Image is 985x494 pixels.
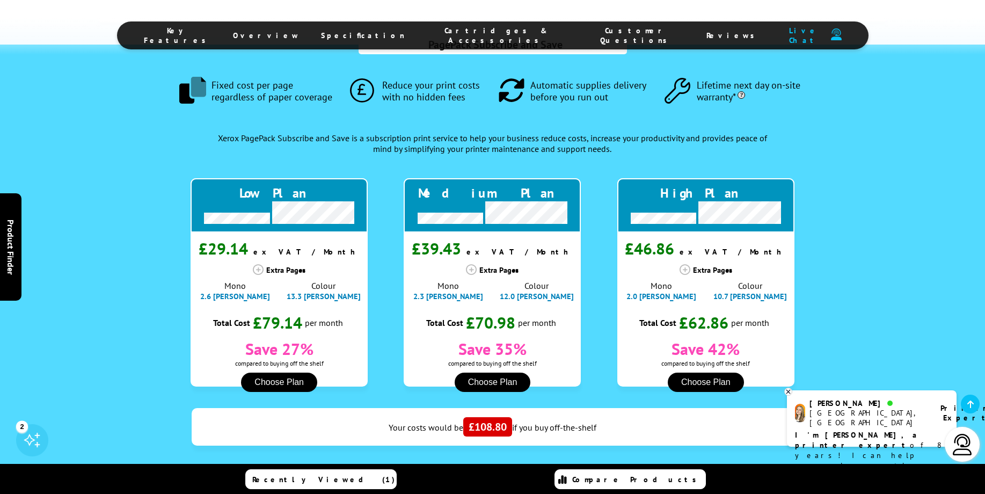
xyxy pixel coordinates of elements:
[404,264,581,275] div: Extra Pages
[466,247,573,257] span: ex VAT / Month
[197,416,787,438] div: Your costs would be if you buy off-the-shelf
[211,79,338,103] span: Fixed cost per page regardless of paper coverage
[144,26,211,45] span: Key Features
[448,359,537,367] span: compared to buying off the shelf
[437,280,459,291] span: Mono
[524,280,549,291] span: Colour
[680,247,786,257] span: ex VAT / Month
[253,247,360,257] span: ex VAT / Month
[233,31,300,40] span: Overview
[731,318,769,327] span: per month
[668,373,744,392] button: Choose Plan
[795,430,920,450] b: I'm [PERSON_NAME], a printer expert
[738,280,762,291] span: Colour
[572,475,702,484] span: Compare Products
[639,317,676,328] span: Total Cost
[466,312,515,333] span: £70.98
[197,185,361,201] div: Low Plan
[530,79,652,103] span: Automatic supplies delivery before you run out
[809,408,927,427] div: [GEOGRAPHIC_DATA], [GEOGRAPHIC_DATA]
[448,338,537,359] span: Save 35%
[213,317,250,328] span: Total Cost
[809,398,927,408] div: [PERSON_NAME]
[697,79,806,103] span: Lifetime next day on-site warranty*
[245,469,397,489] a: Recently Viewed (1)
[661,338,750,359] span: Save 42%
[305,318,343,327] span: per month
[413,291,483,301] span: 2.3 [PERSON_NAME]
[253,312,302,333] span: £79.14
[199,238,248,259] span: £29.14
[624,185,788,201] div: High Plan
[463,417,512,437] span: £108.80
[713,291,787,301] span: 10.7 [PERSON_NAME]
[626,291,696,301] span: 2.0 [PERSON_NAME]
[455,373,531,392] button: Choose Plan
[235,359,324,367] span: compared to buying off the shelf
[321,31,405,40] span: Specification
[16,420,28,432] div: 2
[500,291,574,301] span: 12.0 [PERSON_NAME]
[224,280,246,291] span: Mono
[625,238,674,259] span: £46.86
[831,28,842,41] img: user-headset-duotone.svg
[412,238,461,259] span: £39.43
[617,264,794,275] div: Extra Pages
[952,434,973,455] img: user-headset-light.svg
[410,185,574,201] div: Medium Plan
[795,430,948,481] p: of 8 years! I can help you choose the right product
[5,220,16,275] span: Product Finder
[200,291,270,301] span: 2.6 [PERSON_NAME]
[679,312,728,333] span: £62.86
[213,111,772,159] div: Xerox PagePack Subscribe and Save is a subscription print service to help your business reduce co...
[241,373,317,392] button: Choose Plan
[588,26,685,45] span: Customer Questions
[661,359,750,367] span: compared to buying off the shelf
[426,317,463,328] span: Total Cost
[518,318,556,327] span: per month
[235,338,324,359] span: Save 27%
[382,79,485,103] span: Reduce your print costs with no hidden fees
[287,291,361,301] span: 13.3 [PERSON_NAME]
[782,26,825,45] span: Live Chat
[191,264,368,275] div: Extra Pages
[252,475,395,484] span: Recently Viewed (1)
[426,26,567,45] span: Cartridges & Accessories
[651,280,672,291] span: Mono
[706,31,760,40] span: Reviews
[311,280,335,291] span: Colour
[795,404,805,423] img: amy-livechat.png
[554,469,706,489] a: Compare Products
